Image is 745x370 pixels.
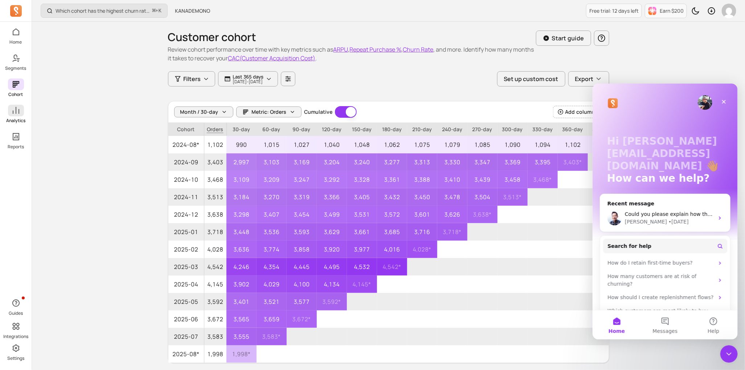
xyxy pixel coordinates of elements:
[498,171,528,188] p: 3,458
[168,153,204,171] span: 2024-09
[317,153,347,171] p: 3,204
[287,241,317,258] p: 3,858
[226,206,257,223] p: 3,298
[257,136,287,153] p: 1,015
[347,123,377,136] p: 150-day
[593,84,738,339] iframe: Intercom live chat
[287,123,317,136] p: 90-day
[407,223,437,241] p: 3,716
[287,153,317,171] p: 3,169
[11,173,135,186] div: How do I retain first-time buyers?
[347,136,377,153] p: 1,048
[377,136,407,153] p: 1,062
[159,8,161,14] kbd: K
[257,293,287,310] p: 3,521
[226,293,257,310] p: 3,401
[6,118,25,124] p: Analytics
[257,310,287,328] p: 3,659
[174,106,233,117] button: Month / 30-day
[226,258,257,276] p: 4,246
[236,106,302,117] button: Metric: Orders
[168,206,204,223] span: 2024-12
[204,188,226,206] p: 3,513
[226,345,257,363] p: 1,998 *
[287,188,317,206] p: 3,319
[287,136,317,153] p: 1,027
[317,171,347,188] p: 3,292
[204,206,226,223] p: 3,638
[304,108,333,116] label: Cumulative
[350,45,402,54] button: Repeat Purchase %
[347,153,377,171] p: 3,240
[168,171,204,188] span: 2024-10
[347,223,377,241] p: 3,661
[552,34,584,43] p: Start guide
[168,31,536,44] h1: Customer cohort
[168,328,204,345] span: 2025-07
[257,241,287,258] p: 3,774
[7,355,24,361] p: Settings
[317,223,347,241] p: 3,629
[226,241,257,258] p: 3,636
[171,4,214,17] button: KANADEMONO
[257,223,287,241] p: 3,536
[15,159,59,166] span: Search for help
[257,276,287,293] p: 4,029
[317,241,347,258] p: 3,920
[377,223,407,241] p: 3,685
[125,12,138,25] div: Close
[287,276,317,293] p: 4,100
[48,227,97,256] button: Messages
[498,123,528,136] p: 300-day
[152,7,156,16] kbd: ⌘
[553,106,603,118] button: Add columns
[168,188,204,206] span: 2024-11
[97,227,145,256] button: Help
[317,276,347,293] p: 4,134
[287,310,317,328] p: 3,672 *
[56,7,150,15] p: Which cohort has the highest churn rate?
[317,188,347,206] p: 3,366
[8,296,24,318] button: Guides
[437,153,467,171] p: 3,330
[407,241,437,258] p: 4,028 *
[168,310,204,328] span: 2025-06
[15,224,122,239] div: Which customers are most likely to buy again soon?
[41,4,168,18] button: Which cohort has the highest churn rate?⌘+K
[226,223,257,241] p: 3,448
[347,206,377,223] p: 3,531
[407,206,437,223] p: 3,601
[528,153,558,171] p: 3,395
[437,206,467,223] p: 3,626
[437,123,467,136] p: 240-day
[204,153,226,171] p: 3,403
[437,136,467,153] p: 1,079
[257,123,287,136] p: 60-day
[168,345,204,363] span: 2025-08*
[498,188,528,206] p: 3,513 *
[152,7,161,15] span: +
[16,245,32,250] span: Home
[437,188,467,206] p: 3,478
[467,206,498,223] p: 3,638 *
[226,188,257,206] p: 3,184
[497,71,565,87] button: Set up custom cost
[498,153,528,171] p: 3,369
[228,54,316,63] button: CAC(Customer Acquisition Cost)
[588,136,618,153] p: 1,102 *
[377,123,407,136] p: 180-day
[558,123,588,136] p: 360-day
[467,153,498,171] p: 3,347
[257,328,287,345] p: 3,583 *
[204,258,226,276] p: 4,542
[403,45,434,54] button: Churn Rate
[204,171,226,188] p: 3,468
[377,171,407,188] p: 3,361
[437,171,467,188] p: 3,410
[11,207,135,221] div: How should I create replenishment flows?
[645,4,687,18] button: Earn $200
[467,171,498,188] p: 3,439
[15,176,122,183] div: How do I retain first-time buyers?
